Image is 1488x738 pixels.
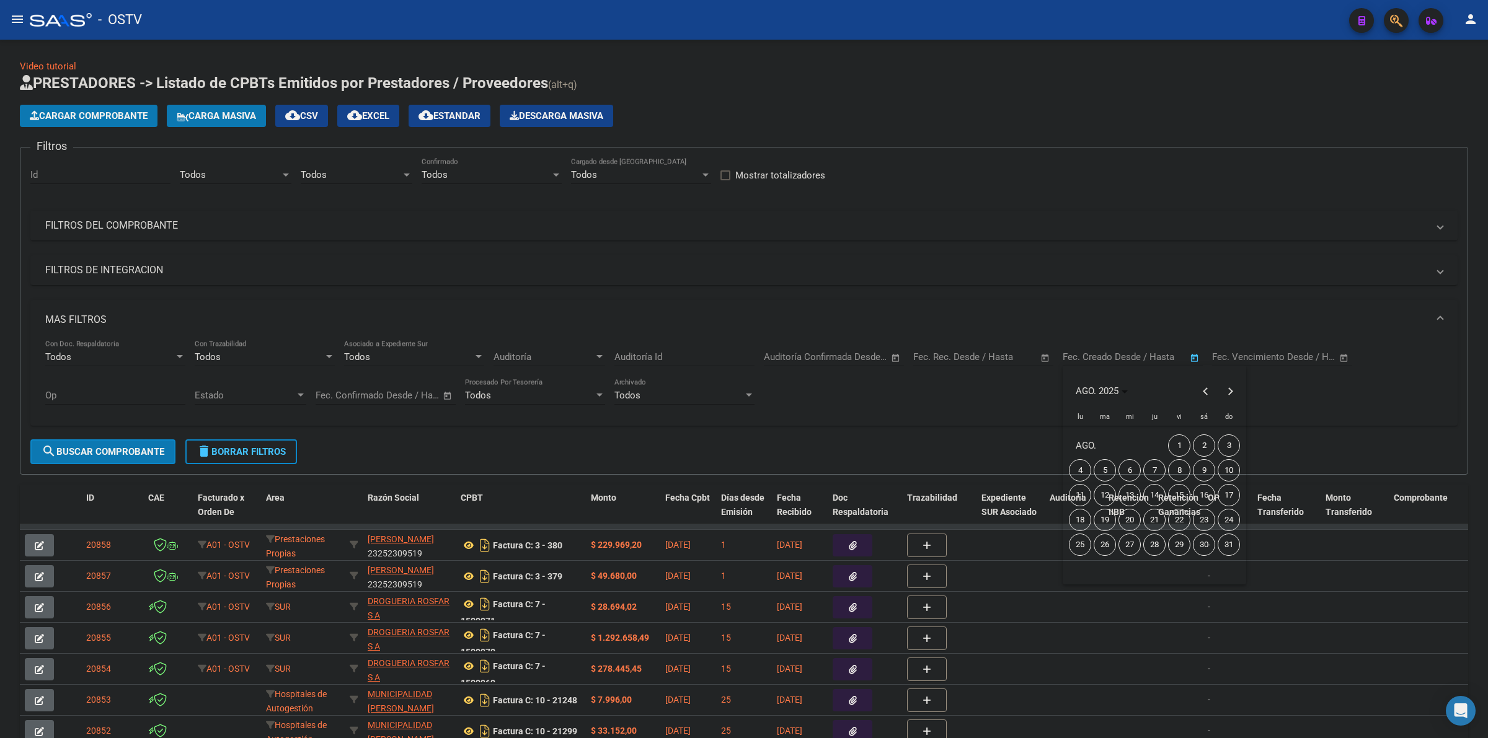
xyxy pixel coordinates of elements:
[1216,532,1241,557] button: 31 de agosto de 2025
[1167,532,1192,557] button: 29 de agosto de 2025
[1216,507,1241,532] button: 24 de agosto de 2025
[1143,509,1166,531] span: 21
[1068,433,1167,458] td: AGO.
[1218,534,1240,556] span: 31
[1092,532,1117,557] button: 26 de agosto de 2025
[1218,509,1240,531] span: 24
[1152,413,1158,421] span: ju
[1200,413,1208,421] span: sá
[1076,385,1118,397] span: AGO. 2025
[1071,380,1133,402] button: Choose month and year
[1193,459,1215,481] span: 9
[1192,433,1216,458] button: 2 de agosto de 2025
[1117,532,1142,557] button: 27 de agosto de 2025
[1216,458,1241,483] button: 10 de agosto de 2025
[1168,534,1190,556] span: 29
[1094,509,1116,531] span: 19
[1167,433,1192,458] button: 1 de agosto de 2025
[1177,413,1182,421] span: vi
[1216,483,1241,507] button: 17 de agosto de 2025
[1100,413,1110,421] span: ma
[1068,532,1092,557] button: 25 de agosto de 2025
[1168,509,1190,531] span: 22
[1094,534,1116,556] span: 26
[1092,507,1117,532] button: 19 de agosto de 2025
[1069,459,1091,481] span: 4
[1218,434,1240,457] span: 3
[1078,413,1083,421] span: lu
[1143,484,1166,506] span: 14
[1193,534,1215,556] span: 30
[1193,484,1215,506] span: 16
[1068,483,1092,507] button: 11 de agosto de 2025
[1117,507,1142,532] button: 20 de agosto de 2025
[1118,459,1141,481] span: 6
[1118,484,1141,506] span: 13
[1094,459,1116,481] span: 5
[1118,509,1141,531] span: 20
[1142,507,1167,532] button: 21 de agosto de 2025
[1126,413,1134,421] span: mi
[1193,509,1215,531] span: 23
[1143,534,1166,556] span: 28
[1446,696,1476,726] div: Open Intercom Messenger
[1218,379,1243,403] button: Next month
[1117,458,1142,483] button: 6 de agosto de 2025
[1068,458,1092,483] button: 4 de agosto de 2025
[1192,458,1216,483] button: 9 de agosto de 2025
[1225,413,1233,421] span: do
[1168,484,1190,506] span: 15
[1216,433,1241,458] button: 3 de agosto de 2025
[1168,434,1190,457] span: 1
[1092,458,1117,483] button: 5 de agosto de 2025
[1142,483,1167,507] button: 14 de agosto de 2025
[1069,534,1091,556] span: 25
[1218,484,1240,506] span: 17
[1143,459,1166,481] span: 7
[1118,534,1141,556] span: 27
[1193,379,1218,403] button: Previous month
[1094,484,1116,506] span: 12
[1192,532,1216,557] button: 30 de agosto de 2025
[1117,483,1142,507] button: 13 de agosto de 2025
[1192,483,1216,507] button: 16 de agosto de 2025
[1167,507,1192,532] button: 22 de agosto de 2025
[1068,507,1092,532] button: 18 de agosto de 2025
[1069,509,1091,531] span: 18
[1192,507,1216,532] button: 23 de agosto de 2025
[1168,459,1190,481] span: 8
[1142,532,1167,557] button: 28 de agosto de 2025
[1069,484,1091,506] span: 11
[1092,483,1117,507] button: 12 de agosto de 2025
[1167,458,1192,483] button: 8 de agosto de 2025
[1193,434,1215,457] span: 2
[1167,483,1192,507] button: 15 de agosto de 2025
[1218,459,1240,481] span: 10
[1142,458,1167,483] button: 7 de agosto de 2025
